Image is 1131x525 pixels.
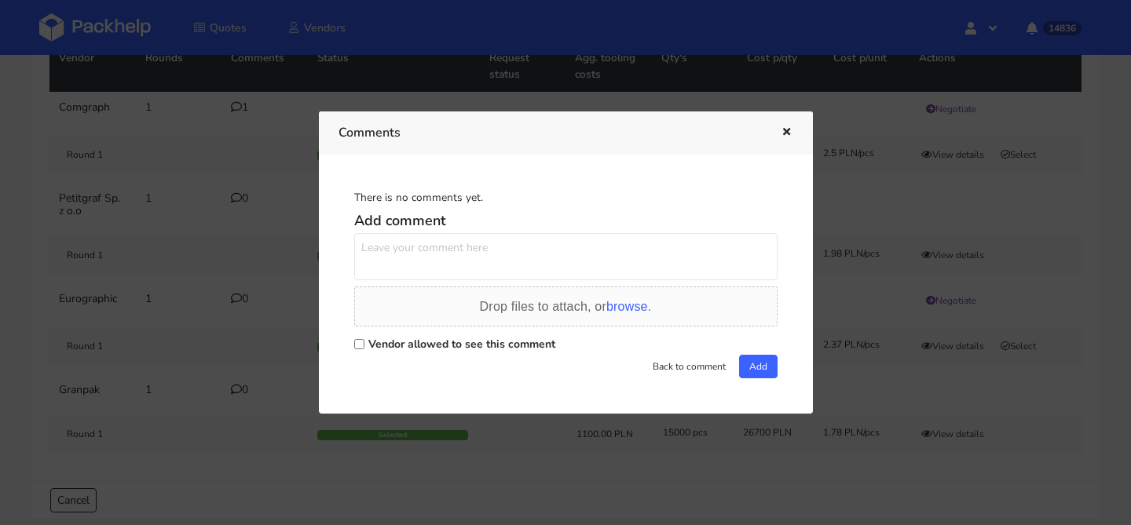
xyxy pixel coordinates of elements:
span: Drop files to attach, or [480,300,652,313]
h3: Comments [339,122,757,144]
button: Back to comment [642,355,736,378]
label: Vendor allowed to see this comment [368,337,555,352]
h5: Add comment [354,212,778,230]
span: browse. [606,300,651,313]
div: There is no comments yet. [354,190,778,206]
button: Add [739,355,778,378]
